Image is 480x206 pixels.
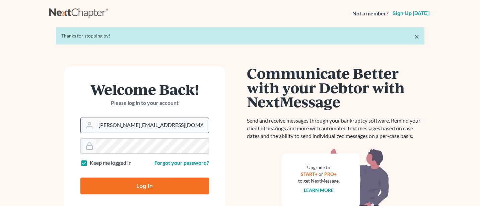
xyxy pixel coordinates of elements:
[298,178,340,184] div: to get NextMessage.
[247,66,424,109] h1: Communicate Better with your Debtor with NextMessage
[301,171,318,177] a: START+
[96,118,209,133] input: Email Address
[319,171,323,177] span: or
[61,32,419,39] div: Thanks for stopping by!
[154,159,209,166] a: Forgot your password?
[352,10,389,17] strong: Not a member?
[80,99,209,107] p: Please log in to your account
[80,82,209,96] h1: Welcome Back!
[324,171,337,177] a: PRO+
[414,32,419,41] a: ×
[298,164,340,171] div: Upgrade to
[80,178,209,194] input: Log In
[391,11,431,16] a: Sign up [DATE]!
[247,117,424,140] p: Send and receive messages through your bankruptcy software. Remind your client of hearings and mo...
[90,159,132,167] label: Keep me logged in
[304,187,334,193] a: Learn more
